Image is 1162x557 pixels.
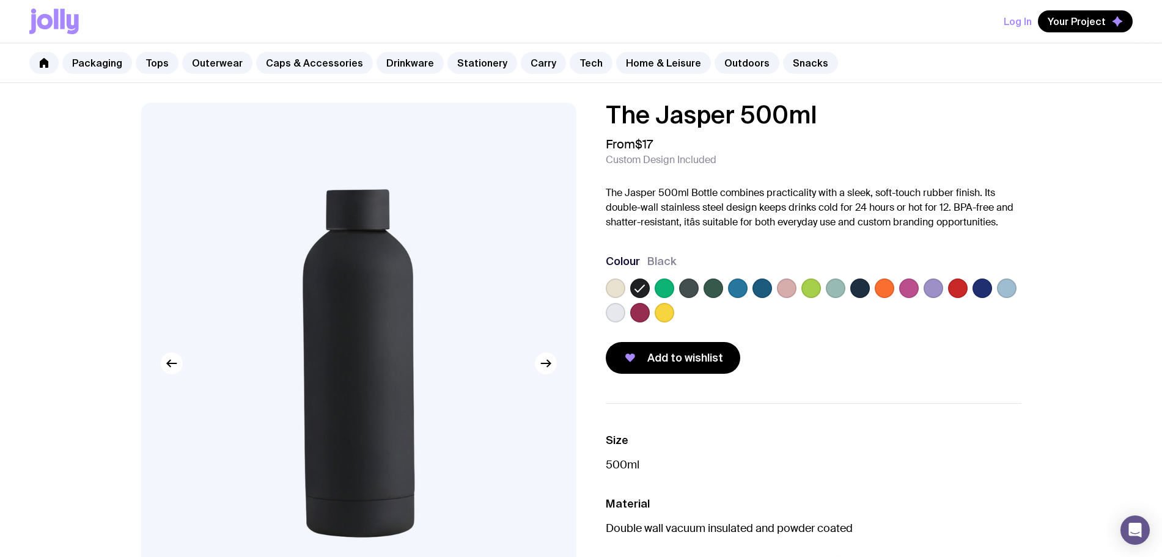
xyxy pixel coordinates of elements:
[136,52,178,74] a: Tops
[606,103,1021,127] h1: The Jasper 500ml
[606,433,1021,448] h3: Size
[606,186,1021,230] p: The Jasper 500ml Bottle combines practicality with a sleek, soft-touch rubber finish. Its double-...
[1048,15,1106,27] span: Your Project
[715,52,779,74] a: Outdoors
[570,52,612,74] a: Tech
[606,497,1021,511] h3: Material
[1038,10,1133,32] button: Your Project
[256,52,373,74] a: Caps & Accessories
[606,457,1021,472] p: 500ml
[606,137,653,151] span: From
[521,52,566,74] a: Carry
[647,351,723,365] span: Add to wishlist
[606,521,1021,536] p: Double wall vacuum insulated and powder coated
[783,52,838,74] a: Snacks
[447,52,517,74] a: Stationery
[616,52,711,74] a: Home & Leisure
[182,52,252,74] a: Outerwear
[1004,10,1032,32] button: Log In
[647,254,677,269] span: Black
[635,136,653,152] span: $17
[606,154,716,166] span: Custom Design Included
[377,52,444,74] a: Drinkware
[606,254,640,269] h3: Colour
[62,52,132,74] a: Packaging
[606,342,740,374] button: Add to wishlist
[1120,515,1150,545] div: Open Intercom Messenger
